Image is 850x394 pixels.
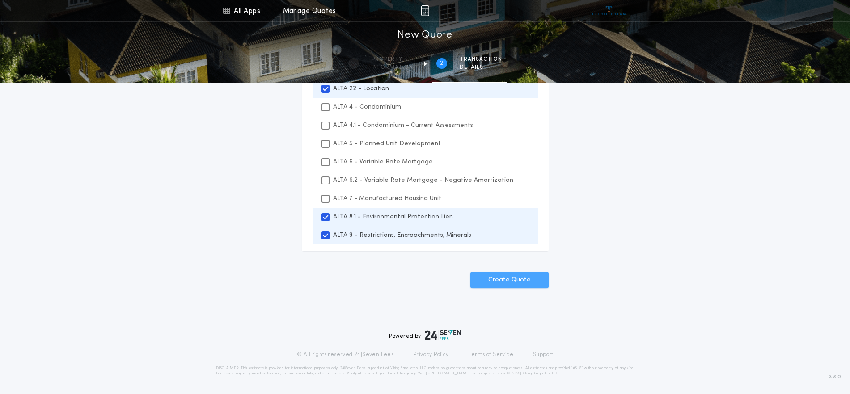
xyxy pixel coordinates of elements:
[333,121,473,130] p: ALTA 4.1 - Condominium - Current Assessments
[333,212,453,222] p: ALTA 8.1 - Environmental Protection Lien
[372,64,413,71] span: information
[302,72,549,251] ul: Select Endorsements
[425,330,461,340] img: logo
[592,6,626,15] img: vs-icon
[460,64,502,71] span: details
[460,56,502,63] span: Transaction
[297,351,393,358] p: © All rights reserved. 24|Seven Fees
[333,102,401,112] p: ALTA 4 - Condominium
[470,272,549,288] button: Create Quote
[372,56,413,63] span: Property
[333,231,471,240] p: ALTA 9 - Restrictions, Encroachments, Minerals
[333,176,513,185] p: ALTA 6.2 - Variable Rate Mortgage - Negative Amortization
[333,139,441,148] p: ALTA 5 - Planned Unit Development
[216,365,634,376] p: DISCLAIMER: This estimate is provided for informational purposes only. 24|Seven Fees, a product o...
[389,330,461,340] div: Powered by
[398,28,452,42] h1: New Quote
[440,60,443,67] h2: 2
[829,373,841,381] span: 3.8.0
[333,157,433,167] p: ALTA 6 - Variable Rate Mortgage
[421,5,429,16] img: img
[333,84,389,93] p: ALTA 22 - Location
[469,351,513,358] a: Terms of Service
[533,351,553,358] a: Support
[333,194,441,203] p: ALTA 7 - Manufactured Housing Unit
[413,351,449,358] a: Privacy Policy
